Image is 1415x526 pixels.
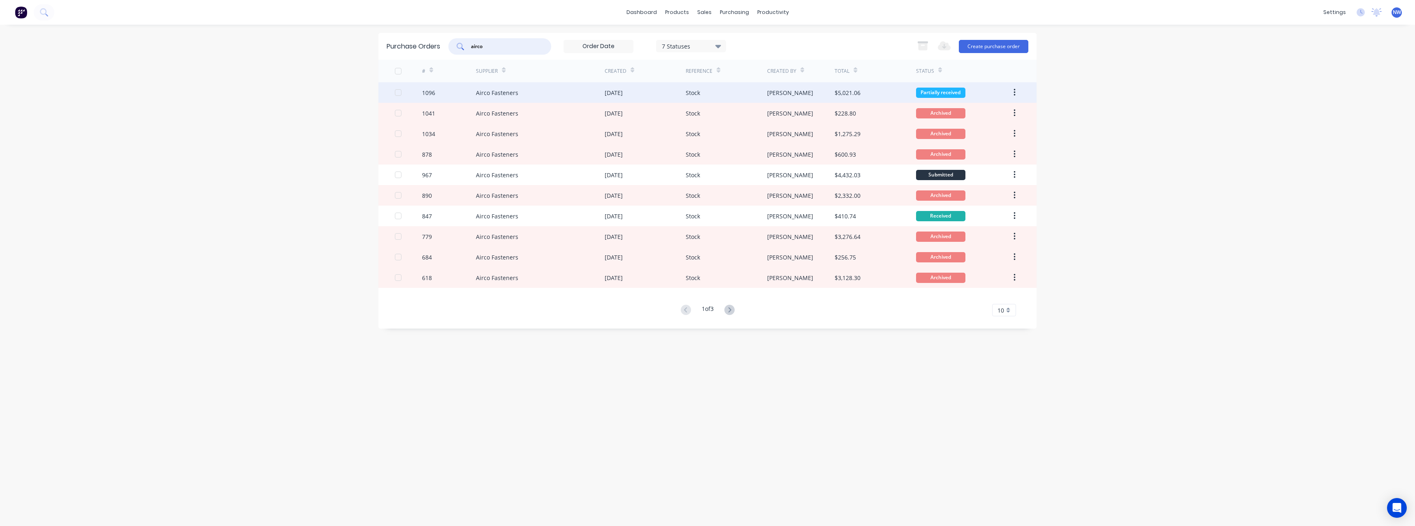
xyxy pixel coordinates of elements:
div: $4,432.03 [835,171,861,179]
div: [PERSON_NAME] [767,253,813,262]
div: [DATE] [605,130,623,138]
div: [DATE] [605,171,623,179]
div: Created [605,67,626,75]
div: Archived [916,252,965,262]
div: [DATE] [605,232,623,241]
input: Order Date [564,40,633,53]
div: [PERSON_NAME] [767,88,813,97]
div: Airco Fasteners [476,212,518,220]
div: settings [1319,6,1350,19]
div: # [422,67,425,75]
div: Supplier [476,67,498,75]
div: Stock [686,130,700,138]
div: 890 [422,191,432,200]
div: $3,276.64 [835,232,861,241]
div: Received [916,211,965,221]
div: Stock [686,88,700,97]
img: Factory [15,6,27,19]
span: NW [1393,9,1401,16]
div: Reference [686,67,712,75]
div: 1 of 3 [702,304,714,316]
div: [PERSON_NAME] [767,232,813,241]
div: Airco Fasteners [476,171,518,179]
div: [PERSON_NAME] [767,273,813,282]
div: 1041 [422,109,435,118]
div: Created By [767,67,796,75]
div: [PERSON_NAME] [767,171,813,179]
div: 684 [422,253,432,262]
div: Airco Fasteners [476,109,518,118]
div: $256.75 [835,253,856,262]
div: Archived [916,273,965,283]
div: 967 [422,171,432,179]
div: 1034 [422,130,435,138]
div: 1096 [422,88,435,97]
div: products [661,6,693,19]
a: dashboard [622,6,661,19]
div: 7 Statuses [662,42,721,50]
div: Archived [916,108,965,118]
div: Archived [916,129,965,139]
div: Submitted [916,170,965,180]
input: Search purchase orders... [470,42,538,51]
div: [PERSON_NAME] [767,150,813,159]
div: 847 [422,212,432,220]
div: Airco Fasteners [476,88,518,97]
div: Stock [686,150,700,159]
div: 618 [422,273,432,282]
div: Partially received [916,88,965,98]
div: $228.80 [835,109,856,118]
div: $1,275.29 [835,130,861,138]
button: Create purchase order [959,40,1028,53]
div: [DATE] [605,273,623,282]
div: Stock [686,171,700,179]
div: [DATE] [605,88,623,97]
div: $3,128.30 [835,273,861,282]
span: 10 [997,306,1004,315]
div: Airco Fasteners [476,273,518,282]
div: $5,021.06 [835,88,861,97]
div: sales [693,6,716,19]
div: [DATE] [605,191,623,200]
div: [DATE] [605,150,623,159]
div: $600.93 [835,150,856,159]
div: 779 [422,232,432,241]
div: Airco Fasteners [476,130,518,138]
div: [DATE] [605,212,623,220]
div: Archived [916,149,965,160]
div: Stock [686,273,700,282]
div: purchasing [716,6,753,19]
div: Stock [686,191,700,200]
div: Stock [686,109,700,118]
div: 878 [422,150,432,159]
div: Stock [686,253,700,262]
div: [PERSON_NAME] [767,130,813,138]
div: Airco Fasteners [476,253,518,262]
div: Status [916,67,934,75]
div: Airco Fasteners [476,191,518,200]
div: $410.74 [835,212,856,220]
div: Airco Fasteners [476,150,518,159]
div: Total [835,67,849,75]
div: Stock [686,232,700,241]
div: productivity [753,6,793,19]
div: $2,332.00 [835,191,861,200]
div: [PERSON_NAME] [767,212,813,220]
div: Stock [686,212,700,220]
div: Archived [916,190,965,201]
div: Open Intercom Messenger [1387,498,1407,518]
div: Purchase Orders [387,42,440,51]
div: Airco Fasteners [476,232,518,241]
div: [PERSON_NAME] [767,191,813,200]
div: [DATE] [605,109,623,118]
div: [DATE] [605,253,623,262]
div: Archived [916,232,965,242]
div: [PERSON_NAME] [767,109,813,118]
